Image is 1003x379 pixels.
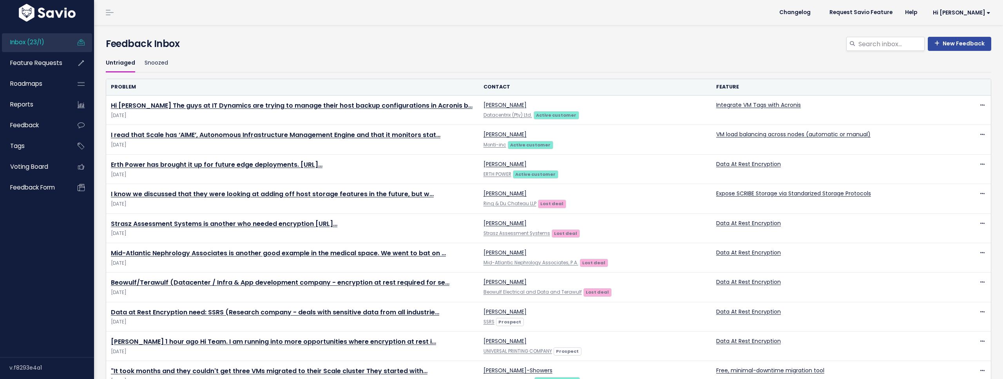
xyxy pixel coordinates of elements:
ul: Filter feature requests [106,54,991,72]
a: Inbox (23/1) [2,33,65,51]
a: [PERSON_NAME] 1 hour ago Hi Team. I am running into more opportunities where encryption at rest i… [111,337,436,346]
a: Prospect [554,347,581,355]
span: Hi [PERSON_NAME] [933,10,990,16]
a: Mid-Atlantic Nephrology Associates, P.A. [483,260,578,266]
strong: Prospect [498,319,521,325]
span: Feature Requests [10,59,62,67]
span: [DATE] [111,259,474,267]
a: Snoozed [145,54,168,72]
a: [PERSON_NAME] [483,308,527,316]
a: Lost deal [580,258,608,266]
a: [PERSON_NAME] [483,101,527,109]
a: Data At Rest Encryption [716,337,781,345]
span: Reports [10,100,33,108]
strong: Lost deal [540,200,563,207]
a: Feedback [2,116,65,134]
h4: Feedback Inbox [106,37,991,51]
a: Expose SCRIBE Storage via Standarized Storage Protocols [716,189,871,197]
a: Free, minimal-downtime migration tool [716,366,824,374]
a: Feedback form [2,179,65,197]
a: VM load balancing across nodes (automatic or manual) [716,130,871,138]
a: Monti-inc [483,142,506,148]
span: Voting Board [10,162,48,171]
a: Lost deal [538,199,566,207]
a: [PERSON_NAME] [483,337,527,345]
span: Feedback form [10,183,55,191]
a: [PERSON_NAME] [483,130,527,138]
a: Request Savio Feature [823,7,899,18]
a: [PERSON_NAME]-Showers [483,366,552,374]
a: Data At Rest Encryption [716,308,781,316]
a: Strasz Assessment Systems is another who needed encryption [URL]… [111,219,337,228]
a: Beowulf/Terawulf (Datacenter / Infra & App development company - encryption at rest required for se… [111,278,449,287]
a: Data At Rest Encryption [716,249,781,256]
span: Tags [10,142,25,150]
span: [DATE] [111,229,474,238]
a: Data At Rest Encryption [716,219,781,227]
a: Active customer [513,170,558,178]
strong: Lost deal [582,260,605,266]
a: I read that Scale has ‘AIME’, Autonomous Infrastructure Management Engine and that it monitors stat… [111,130,440,139]
a: Lost deal [552,229,580,237]
a: Strasz Assessment Systems [483,230,550,236]
a: Integrate VM Tags with Acronis [716,101,801,109]
a: Datacentrix (Pty) Ltd. [483,112,532,118]
a: Reports [2,96,65,114]
span: Changelog [779,10,811,15]
a: Hi [PERSON_NAME] The guys at IT Dynamics are trying to manage their host backup configurations in... [111,101,473,110]
a: SSRS [483,319,494,325]
span: [DATE] [111,141,474,149]
th: Feature [712,79,944,95]
a: Active customer [534,111,579,119]
th: Contact [479,79,712,95]
a: Data At Rest Encryption [716,278,781,286]
a: New Feedback [928,37,991,51]
a: Untriaged [106,54,135,72]
input: Search inbox... [858,37,925,51]
strong: Lost deal [586,289,609,295]
a: Voting Board [2,158,65,176]
a: Roadmaps [2,75,65,93]
img: logo-white.9d6f32f41409.svg [17,4,78,22]
div: v.f8293e4a1 [9,357,94,378]
a: [PERSON_NAME] [483,249,527,256]
a: Data at Rest Encryption need: SSRS (Research company - deals with sensitive data from all industrie… [111,308,439,317]
span: [DATE] [111,318,474,326]
a: Lost deal [583,288,612,296]
strong: Active customer [536,112,576,118]
a: Data At Rest Encryption [716,160,781,168]
strong: Prospect [556,348,579,354]
a: [PERSON_NAME] [483,278,527,286]
span: Roadmaps [10,79,42,88]
span: [DATE] [111,112,474,120]
a: [PERSON_NAME] [483,160,527,168]
span: Feedback [10,121,39,129]
a: [PERSON_NAME] [483,189,527,197]
strong: Active customer [510,142,550,148]
a: Help [899,7,923,18]
th: Problem [106,79,479,95]
a: Hi [PERSON_NAME] [923,7,997,19]
a: Feature Requests [2,54,65,72]
a: I know we discussed that they were looking at adding off host storage features in the future, but w… [111,189,434,199]
a: Prospect [496,318,524,325]
a: [PERSON_NAME] [483,219,527,227]
a: Tags [2,137,65,155]
a: "It took months and they couldn't get three VMs migrated to their Scale cluster They started with… [111,366,427,375]
a: Ring & Du Chateau LLP [483,200,536,207]
strong: Active customer [515,171,556,177]
span: Inbox (23/1) [10,38,44,46]
span: [DATE] [111,348,474,356]
span: [DATE] [111,200,474,208]
a: Erth Power has brought it up for future edge deployments. [URL]… [111,160,322,169]
strong: Lost deal [554,230,577,236]
a: UNIVERSAL PRINTING COMPANY [483,348,552,354]
span: [DATE] [111,289,474,297]
a: Active customer [508,141,553,148]
a: ERTH POWER [483,171,511,177]
a: Mid-Atlantic Nephrology Associates is another good example in the medical space. We went to bat on … [111,249,446,258]
span: [DATE] [111,171,474,179]
a: Beowulf Electrical and Data and Terawulf [483,289,582,295]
